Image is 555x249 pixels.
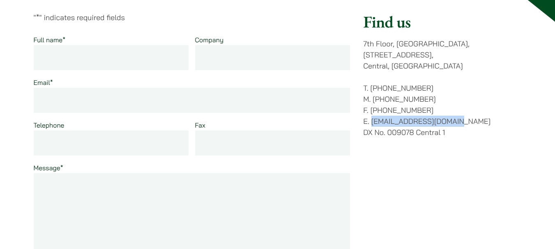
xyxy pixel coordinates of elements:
p: T. [PHONE_NUMBER] M. [PHONE_NUMBER] F. [PHONE_NUMBER] E. [EMAIL_ADDRESS][DOMAIN_NAME] DX No. 0090... [363,82,521,138]
label: Telephone [34,121,64,129]
label: Message [34,164,63,172]
h2: Find us [363,12,521,32]
label: Company [195,36,224,44]
label: Full name [34,36,66,44]
label: Email [34,78,53,87]
label: Fax [195,121,205,129]
p: " " indicates required fields [34,12,350,23]
p: 7th Floor, [GEOGRAPHIC_DATA], [STREET_ADDRESS], Central, [GEOGRAPHIC_DATA] [363,38,521,71]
